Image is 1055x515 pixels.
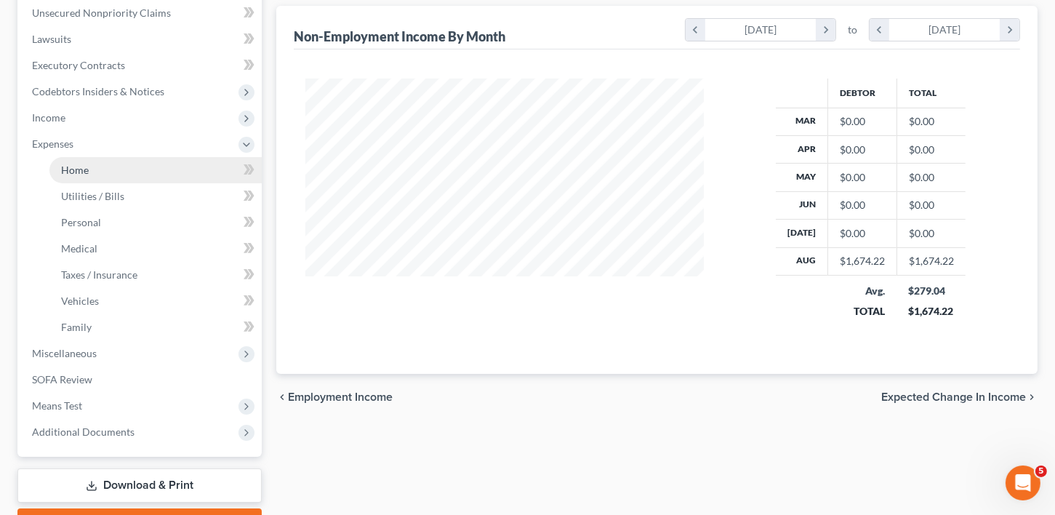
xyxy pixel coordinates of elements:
[776,164,828,191] th: May
[1006,466,1040,500] iframe: Intercom live chat
[32,373,92,386] span: SOFA Review
[908,284,954,298] div: $279.04
[61,216,101,228] span: Personal
[61,242,97,255] span: Medical
[32,137,73,150] span: Expenses
[840,226,885,241] div: $0.00
[49,236,262,262] a: Medical
[840,198,885,212] div: $0.00
[881,391,1026,403] span: Expected Change in Income
[816,19,835,41] i: chevron_right
[32,33,71,45] span: Lawsuits
[49,183,262,209] a: Utilities / Bills
[20,26,262,52] a: Lawsuits
[840,170,885,185] div: $0.00
[32,85,164,97] span: Codebtors Insiders & Notices
[32,111,65,124] span: Income
[881,391,1038,403] button: Expected Change in Income chevron_right
[32,59,125,71] span: Executory Contracts
[49,157,262,183] a: Home
[776,191,828,219] th: Jun
[839,284,885,298] div: Avg.
[276,391,393,403] button: chevron_left Employment Income
[32,347,97,359] span: Miscellaneous
[61,190,124,202] span: Utilities / Bills
[776,108,828,135] th: Mar
[776,220,828,247] th: [DATE]
[61,321,92,333] span: Family
[1000,19,1019,41] i: chevron_right
[848,23,857,37] span: to
[827,79,896,108] th: Debtor
[705,19,817,41] div: [DATE]
[32,7,171,19] span: Unsecured Nonpriority Claims
[61,295,99,307] span: Vehicles
[32,399,82,412] span: Means Test
[840,114,885,129] div: $0.00
[840,143,885,157] div: $0.00
[908,304,954,319] div: $1,674.22
[896,220,966,247] td: $0.00
[32,426,135,438] span: Additional Documents
[49,314,262,340] a: Family
[20,367,262,393] a: SOFA Review
[686,19,705,41] i: chevron_left
[49,209,262,236] a: Personal
[49,288,262,314] a: Vehicles
[1026,391,1038,403] i: chevron_right
[870,19,889,41] i: chevron_left
[49,262,262,288] a: Taxes / Insurance
[61,268,137,281] span: Taxes / Insurance
[896,79,966,108] th: Total
[896,135,966,163] td: $0.00
[776,135,828,163] th: Apr
[1035,466,1047,477] span: 5
[20,52,262,79] a: Executory Contracts
[896,247,966,275] td: $1,674.22
[61,164,89,176] span: Home
[276,391,288,403] i: chevron_left
[294,28,505,45] div: Non-Employment Income By Month
[896,191,966,219] td: $0.00
[840,254,885,268] div: $1,674.22
[776,247,828,275] th: Aug
[889,19,1000,41] div: [DATE]
[896,108,966,135] td: $0.00
[896,164,966,191] td: $0.00
[288,391,393,403] span: Employment Income
[17,468,262,503] a: Download & Print
[839,304,885,319] div: TOTAL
